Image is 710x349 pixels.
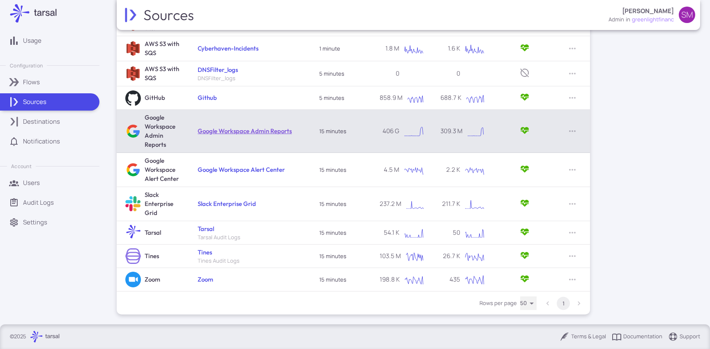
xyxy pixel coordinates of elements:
div: Chart. Highcharts interactive chart. [463,90,487,106]
a: Google Workspace Alert Center [198,166,285,173]
span: DNSFilter_logs [198,74,238,82]
h6: Tarsal [145,228,161,237]
p: Usage [23,36,41,45]
img: Slack Enterprise Grid [125,196,141,212]
span: Active [520,43,530,55]
span: Active [520,164,530,176]
svg: Interactive chart [462,40,487,57]
p: [PERSON_NAME] [622,7,674,16]
span: Active [520,250,530,262]
svg: Interactive chart [462,224,487,241]
svg: Interactive chart [401,123,426,139]
p: 4.5 M [380,165,399,174]
span: Tarsal Audit Logs [198,233,240,241]
span: in [626,16,630,24]
button: Row Actions [566,67,579,80]
button: Row Actions [566,250,579,263]
a: Tines [198,248,212,256]
div: Terms & Legal [560,332,606,342]
button: Row Actions [566,226,579,239]
div: Chart. Highcharts interactive chart. [401,271,426,288]
a: Zoom [198,275,213,283]
nav: pagination navigation [540,297,587,310]
p: © 2025 [10,333,26,341]
button: Row Actions [566,163,579,176]
div: Chart. Highcharts interactive chart. [404,90,426,106]
p: 103.5 M [380,252,401,261]
svg: Interactive chart [462,162,487,178]
p: Configuration [10,62,43,69]
h6: AWS S3 with SQS [145,65,184,83]
img: Zoom [125,272,141,287]
span: Active [520,198,530,210]
div: admin [609,16,624,24]
span: SM [681,11,693,19]
div: Chart. Highcharts interactive chart. [401,224,426,241]
img: GitHub [125,90,141,106]
svg: Interactive chart [401,224,426,241]
a: Github [198,94,217,102]
div: Chart. Highcharts interactive chart. [462,196,487,212]
h6: GitHub [145,93,165,102]
svg: Interactive chart [401,162,426,178]
p: 0 [440,69,460,78]
p: 309.3 M [440,127,463,136]
label: Rows per page [479,299,517,307]
p: 211.7 K [440,199,460,208]
img: Tines [125,248,141,264]
img: AWS S3 with SQS [125,41,141,56]
button: page 1 [557,297,570,310]
p: 50 [440,228,460,237]
a: Slack Enterprise Grid [198,200,256,208]
button: Row Actions [566,91,579,104]
span: greenlightfinanc [632,16,674,24]
a: Documentation [612,332,662,342]
p: 435 [440,275,460,284]
td: 15 minutes [311,187,372,221]
span: Active [520,274,530,286]
a: DNSFilter_logs [198,66,238,74]
div: Chart. Highcharts interactive chart. [462,40,487,57]
a: Tarsal [198,225,214,233]
svg: Interactive chart [404,90,426,106]
p: Audit Logs [23,198,54,207]
p: 26.7 K [440,252,460,261]
h6: Slack Enterprise Grid [145,190,184,217]
div: Chart. Highcharts interactive chart. [462,248,487,264]
div: Chart. Highcharts interactive chart. [401,162,426,178]
p: Settings [23,218,47,227]
svg: Interactive chart [464,123,487,139]
h2: Sources [143,6,196,23]
td: 1 minute [311,36,372,61]
p: Users [23,178,40,187]
td: 15 minutes [311,268,372,291]
button: Row Actions [566,42,579,55]
span: Tines Audit Logs [198,257,240,264]
td: 15 minutes [311,110,372,153]
p: 1.8 M [380,44,399,53]
h6: AWS S3 with SQS [145,39,184,58]
p: Sources [23,97,46,106]
button: Row Actions [566,273,579,286]
svg: Interactive chart [401,40,426,57]
h6: Google Workspace Alert Center [145,156,184,183]
p: 1.6 K [440,44,460,53]
svg: Interactive chart [463,90,487,106]
td: 5 minutes [311,61,372,86]
svg: Interactive chart [403,248,426,264]
td: 15 minutes [311,221,372,245]
div: Chart. Highcharts interactive chart. [403,196,426,212]
div: Chart. Highcharts interactive chart. [462,162,487,178]
img: Tarsal [125,225,141,240]
p: Account [11,163,31,170]
svg: Interactive chart [403,196,427,212]
span: Active [520,227,530,239]
div: Chart. Highcharts interactive chart. [462,271,487,288]
div: Support [668,332,700,342]
h6: Tines [145,252,159,261]
div: Chart. Highcharts interactive chart. [401,123,426,139]
h6: Google Workspace Admin Reports [145,113,184,149]
button: Row Actions [566,125,579,138]
svg: Interactive chart [462,196,487,212]
svg: Interactive chart [462,271,487,288]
